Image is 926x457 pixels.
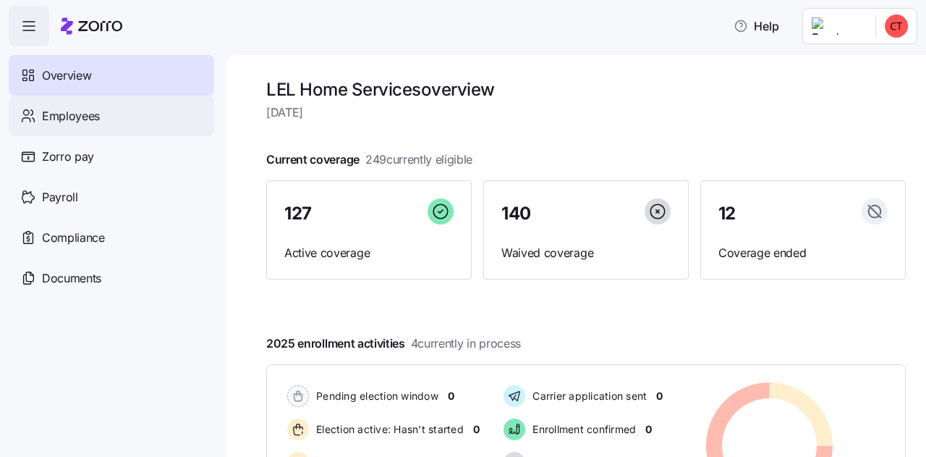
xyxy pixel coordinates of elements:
span: Coverage ended [718,244,888,262]
a: Payroll [9,177,214,217]
span: Current coverage [266,151,472,169]
span: Zorro pay [42,148,94,166]
span: 0 [645,422,652,437]
span: Help [734,17,779,35]
span: 12 [718,205,736,222]
span: Active coverage [284,244,454,262]
span: Overview [42,67,91,85]
img: Employer logo [812,17,864,35]
span: 0 [448,389,454,403]
span: Waived coverage [501,244,671,262]
a: Compliance [9,217,214,258]
a: Overview [9,55,214,96]
span: 0 [473,422,480,437]
span: Compliance [42,229,105,247]
span: Payroll [42,188,78,206]
span: 140 [501,205,531,222]
span: Documents [42,269,101,288]
a: Documents [9,258,214,298]
span: 127 [284,205,312,222]
span: Pending election window [312,389,438,403]
span: Carrier application sent [528,389,647,403]
a: Zorro pay [9,136,214,177]
img: d39c48567e4724277dc167f4fdb014a5 [885,14,908,38]
span: Election active: Hasn't started [312,422,464,437]
button: Help [722,12,791,41]
h1: LEL Home Services overview [266,78,906,101]
span: Enrollment confirmed [528,422,636,437]
span: 2025 enrollment activities [266,335,521,353]
span: [DATE] [266,104,906,122]
span: 0 [656,389,663,403]
span: 4 currently in process [411,335,521,353]
a: Employees [9,96,214,136]
span: Employees [42,107,100,125]
span: 249 currently eligible [365,151,472,169]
